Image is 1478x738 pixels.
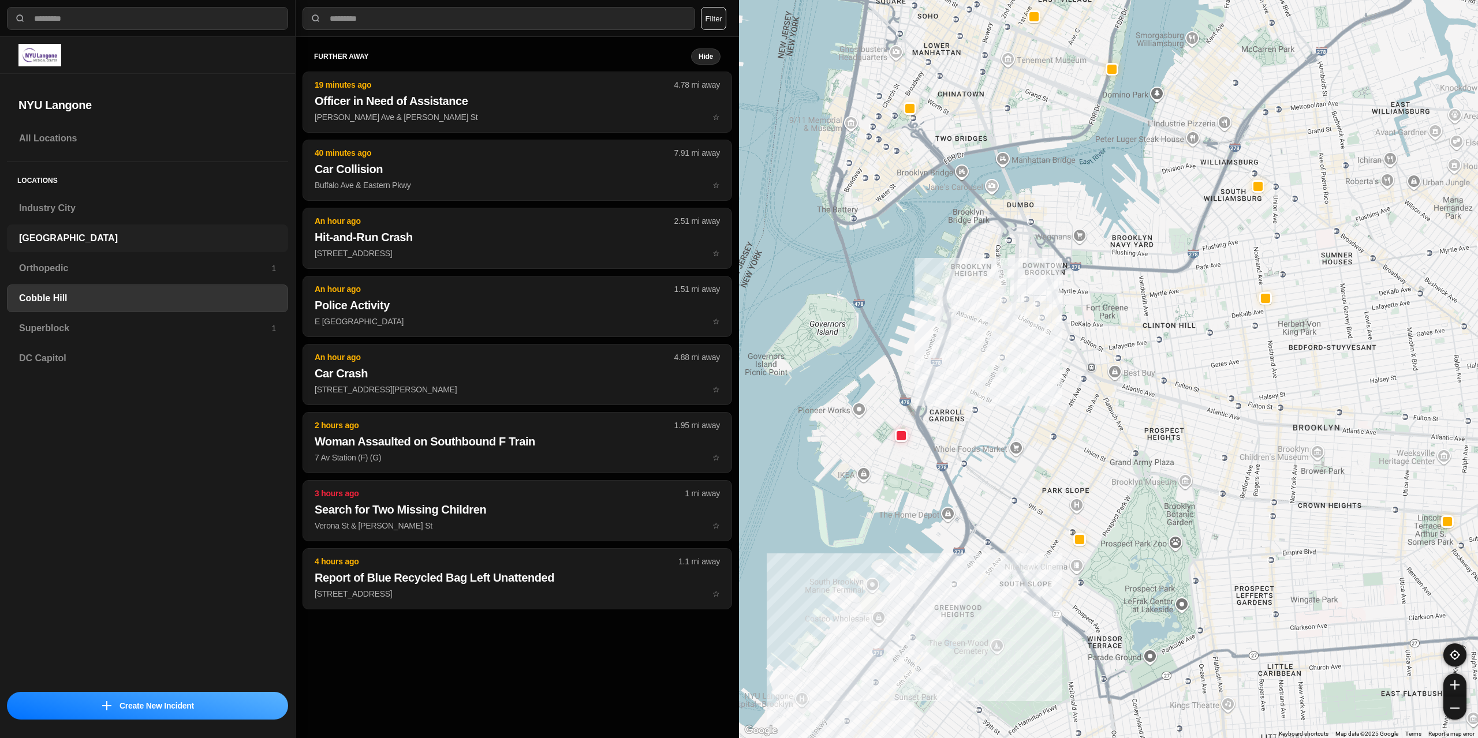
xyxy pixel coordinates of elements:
[315,297,720,313] h2: Police Activity
[19,291,276,305] h3: Cobble Hill
[315,433,720,449] h2: Woman Assaulted on Southbound F Train
[315,316,720,327] p: E [GEOGRAPHIC_DATA]
[303,589,732,598] a: 4 hours ago1.1 mi awayReport of Blue Recycled Bag Left Unattended[STREET_ADDRESS]star
[691,48,721,65] button: Hide
[742,723,780,738] a: Open this area in Google Maps (opens a new window)
[18,44,61,66] img: logo
[303,548,732,609] button: 4 hours ago1.1 mi awayReport of Blue Recycled Bag Left Unattended[STREET_ADDRESS]star
[303,412,732,473] button: 2 hours ago1.95 mi awayWoman Assaulted on Southbound F Train7 Av Station (F) (G)star
[315,147,674,159] p: 40 minutes ago
[701,7,726,30] button: Filter
[1450,680,1460,690] img: zoom-in
[315,384,720,395] p: [STREET_ADDRESS][PERSON_NAME]
[1335,730,1398,737] span: Map data ©2025 Google
[102,701,111,710] img: icon
[1450,703,1460,713] img: zoom-out
[7,224,288,252] a: [GEOGRAPHIC_DATA]
[1428,730,1475,737] a: Report a map error
[315,79,674,91] p: 19 minutes ago
[315,215,674,227] p: An hour ago
[678,556,720,567] p: 1.1 mi away
[303,452,732,462] a: 2 hours ago1.95 mi awayWoman Assaulted on Southbound F Train7 Av Station (F) (G)star
[1279,730,1328,738] button: Keyboard shortcuts
[120,700,194,711] p: Create New Incident
[303,140,732,201] button: 40 minutes ago7.91 mi awayCar CollisionBuffalo Ave & Eastern Pkwystar
[19,201,276,215] h3: Industry City
[1450,650,1460,660] img: recenter
[315,179,720,191] p: Buffalo Ave & Eastern Pkwy
[315,93,720,109] h2: Officer in Need of Assistance
[303,520,732,530] a: 3 hours ago1 mi awaySearch for Two Missing ChildrenVerona St & [PERSON_NAME] Ststar
[1443,696,1466,720] button: zoom-out
[7,194,288,222] a: Industry City
[19,321,271,335] h3: Superblock
[674,147,720,159] p: 7.91 mi away
[7,162,288,194] h5: Locations
[303,72,732,133] button: 19 minutes ago4.78 mi awayOfficer in Need of Assistance[PERSON_NAME] Ave & [PERSON_NAME] Ststar
[674,79,720,91] p: 4.78 mi away
[685,488,720,499] p: 1 mi away
[315,351,674,363] p: An hour ago
[7,692,288,720] button: iconCreate New Incident
[303,344,732,405] button: An hour ago4.88 mi awayCar Crash[STREET_ADDRESS][PERSON_NAME]star
[315,283,674,295] p: An hour ago
[310,13,322,24] img: search
[315,229,720,245] h2: Hit-and-Run Crash
[303,248,732,258] a: An hour ago2.51 mi awayHit-and-Run Crash[STREET_ADDRESS]star
[303,208,732,269] button: An hour ago2.51 mi awayHit-and-Run Crash[STREET_ADDRESS]star
[19,231,276,245] h3: [GEOGRAPHIC_DATA]
[7,314,288,342] a: Superblock1
[674,215,720,227] p: 2.51 mi away
[314,52,691,61] h5: further away
[315,588,720,600] p: [STREET_ADDRESS]
[712,453,720,462] span: star
[315,365,720,381] h2: Car Crash
[315,520,720,531] p: Verona St & [PERSON_NAME] St
[303,276,732,337] button: An hour ago1.51 mi awayPolice ActivityE [GEOGRAPHIC_DATA]star
[712,317,720,326] span: star
[315,488,685,499] p: 3 hours ago
[18,97,277,113] h2: NYU Langone
[699,52,713,61] small: Hide
[7,284,288,312] a: Cobble Hill
[1443,673,1466,696] button: zoom-in
[271,263,276,274] p: 1
[315,570,720,586] h2: Report of Blue Recycled Bag Left Unattended
[674,283,720,295] p: 1.51 mi away
[315,452,720,463] p: 7 Av Station (F) (G)
[315,161,720,177] h2: Car Collision
[303,316,732,326] a: An hour ago1.51 mi awayPolice ActivityE [GEOGRAPHIC_DATA]star
[19,261,271,275] h3: Orthopedic
[712,589,720,598] span: star
[315,111,720,123] p: [PERSON_NAME] Ave & [PERSON_NAME] St
[303,480,732,541] button: 3 hours ago1 mi awaySearch for Two Missing ChildrenVerona St & [PERSON_NAME] Ststar
[712,181,720,190] span: star
[303,112,732,122] a: 19 minutes ago4.78 mi awayOfficer in Need of Assistance[PERSON_NAME] Ave & [PERSON_NAME] Ststar
[315,501,720,518] h2: Search for Two Missing Children
[315,419,674,431] p: 2 hours ago
[19,351,276,365] h3: DC Capitol
[674,419,720,431] p: 1.95 mi away
[19,132,276,145] h3: All Locations
[1405,730,1421,737] a: Terms (opens in new tab)
[1443,643,1466,666] button: recenter
[315,556,678,567] p: 4 hours ago
[712,113,720,122] span: star
[742,723,780,738] img: Google
[315,248,720,259] p: [STREET_ADDRESS]
[712,521,720,530] span: star
[7,125,288,152] a: All Locations
[303,384,732,394] a: An hour ago4.88 mi awayCar Crash[STREET_ADDRESS][PERSON_NAME]star
[7,344,288,372] a: DC Capitol
[303,180,732,190] a: 40 minutes ago7.91 mi awayCar CollisionBuffalo Ave & Eastern Pkwystar
[14,13,26,24] img: search
[712,249,720,258] span: star
[712,385,720,394] span: star
[7,254,288,282] a: Orthopedic1
[271,323,276,334] p: 1
[674,351,720,363] p: 4.88 mi away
